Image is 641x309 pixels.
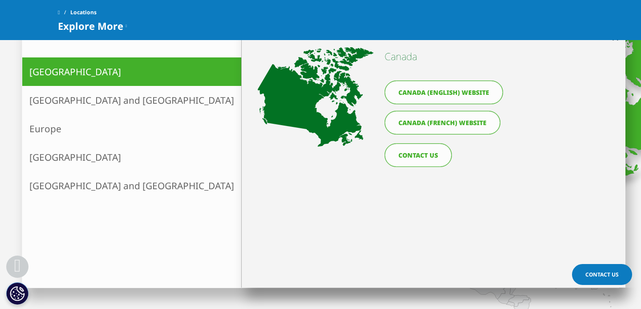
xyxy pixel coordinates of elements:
[22,114,241,143] a: Europe
[385,143,452,167] a: CONTACT US
[70,4,97,20] span: Locations
[22,57,241,86] a: [GEOGRAPHIC_DATA]
[6,282,28,305] button: Cookies Settings
[585,271,619,278] span: Contact Us
[22,143,241,171] a: [GEOGRAPHIC_DATA]
[22,86,241,114] a: [GEOGRAPHIC_DATA] and [GEOGRAPHIC_DATA]
[385,111,500,134] a: Canada (French) website
[22,171,241,200] a: [GEOGRAPHIC_DATA] and [GEOGRAPHIC_DATA]
[385,49,507,63] h4: Canada
[58,20,123,31] span: Explore More
[572,264,632,285] a: Contact Us
[385,81,503,104] a: Canada (English) website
